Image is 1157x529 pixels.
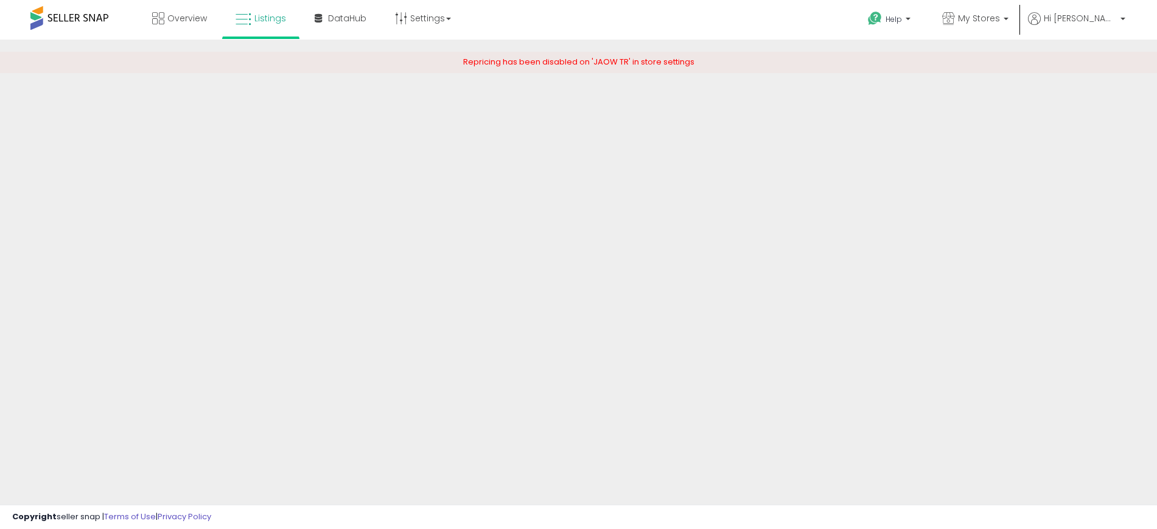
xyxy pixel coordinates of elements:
[12,511,57,522] strong: Copyright
[463,56,694,68] span: Repricing has been disabled on 'JAOW TR' in store settings
[104,511,156,522] a: Terms of Use
[958,12,1000,24] span: My Stores
[167,12,207,24] span: Overview
[254,12,286,24] span: Listings
[328,12,366,24] span: DataHub
[1044,12,1117,24] span: Hi [PERSON_NAME]
[158,511,211,522] a: Privacy Policy
[858,2,923,40] a: Help
[886,14,902,24] span: Help
[867,11,883,26] i: Get Help
[12,511,211,523] div: seller snap | |
[1028,12,1125,40] a: Hi [PERSON_NAME]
